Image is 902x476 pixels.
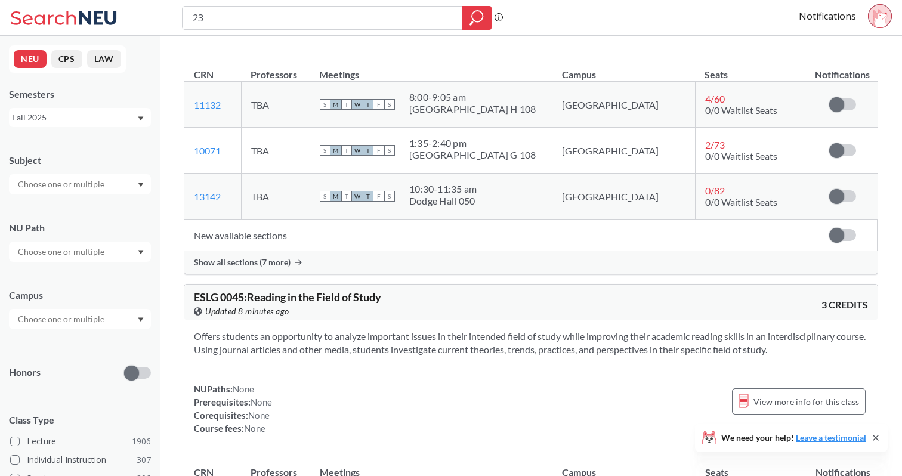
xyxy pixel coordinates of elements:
[552,56,695,82] th: Campus
[10,452,151,468] label: Individual Instruction
[320,99,330,110] span: S
[821,298,868,311] span: 3 CREDITS
[363,99,373,110] span: T
[14,50,47,68] button: NEU
[184,220,808,251] td: New available sections
[409,195,477,207] div: Dodge Hall 050
[341,99,352,110] span: T
[138,250,144,255] svg: Dropdown arrow
[373,145,384,156] span: F
[363,145,373,156] span: T
[138,116,144,121] svg: Dropdown arrow
[138,183,144,187] svg: Dropdown arrow
[363,191,373,202] span: T
[251,397,272,407] span: None
[384,145,395,156] span: S
[191,8,453,28] input: Class, professor, course number, "phrase"
[373,99,384,110] span: F
[194,330,868,356] section: Offers students an opportunity to analyze important issues in their intended field of study while...
[409,91,536,103] div: 8:00 - 9:05 am
[705,196,777,208] span: 0/0 Waitlist Seats
[409,183,477,195] div: 10:30 - 11:35 am
[695,56,808,82] th: Seats
[194,191,221,202] a: 13142
[705,150,777,162] span: 0/0 Waitlist Seats
[341,191,352,202] span: T
[137,453,151,466] span: 307
[194,68,214,81] div: CRN
[352,99,363,110] span: W
[241,128,310,174] td: TBA
[194,99,221,110] a: 11132
[12,111,137,124] div: Fall 2025
[138,317,144,322] svg: Dropdown arrow
[184,251,878,274] div: Show all sections (7 more)
[194,290,381,304] span: ESLG 0045 : Reading in the Field of Study
[241,56,310,82] th: Professors
[409,137,536,149] div: 1:35 - 2:40 pm
[552,82,695,128] td: [GEOGRAPHIC_DATA]
[808,56,877,82] th: Notifications
[194,382,272,435] div: NUPaths: Prerequisites: Corequisites: Course fees:
[330,145,341,156] span: M
[753,394,859,409] span: View more info for this class
[233,384,254,394] span: None
[9,88,151,101] div: Semesters
[384,191,395,202] span: S
[409,149,536,161] div: [GEOGRAPHIC_DATA] G 108
[384,99,395,110] span: S
[87,50,121,68] button: LAW
[10,434,151,449] label: Lecture
[330,99,341,110] span: M
[9,108,151,127] div: Fall 2025Dropdown arrow
[705,93,725,104] span: 4 / 60
[320,191,330,202] span: S
[194,145,221,156] a: 10071
[9,289,151,302] div: Campus
[721,434,866,442] span: We need your help!
[194,257,291,268] span: Show all sections (7 more)
[796,432,866,443] a: Leave a testimonial
[469,10,484,26] svg: magnifying glass
[12,177,112,191] input: Choose one or multiple
[9,154,151,167] div: Subject
[241,174,310,220] td: TBA
[552,128,695,174] td: [GEOGRAPHIC_DATA]
[705,185,725,196] span: 0 / 82
[9,242,151,262] div: Dropdown arrow
[341,145,352,156] span: T
[241,82,310,128] td: TBA
[705,104,777,116] span: 0/0 Waitlist Seats
[409,103,536,115] div: [GEOGRAPHIC_DATA] H 108
[320,145,330,156] span: S
[552,174,695,220] td: [GEOGRAPHIC_DATA]
[373,191,384,202] span: F
[705,139,725,150] span: 2 / 73
[205,305,289,318] span: Updated 8 minutes ago
[244,423,265,434] span: None
[12,312,112,326] input: Choose one or multiple
[310,56,552,82] th: Meetings
[51,50,82,68] button: CPS
[9,366,41,379] p: Honors
[352,145,363,156] span: W
[330,191,341,202] span: M
[9,309,151,329] div: Dropdown arrow
[799,10,856,23] a: Notifications
[9,221,151,234] div: NU Path
[9,174,151,194] div: Dropdown arrow
[132,435,151,448] span: 1906
[352,191,363,202] span: W
[12,245,112,259] input: Choose one or multiple
[248,410,270,421] span: None
[9,413,151,426] span: Class Type
[462,6,492,30] div: magnifying glass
